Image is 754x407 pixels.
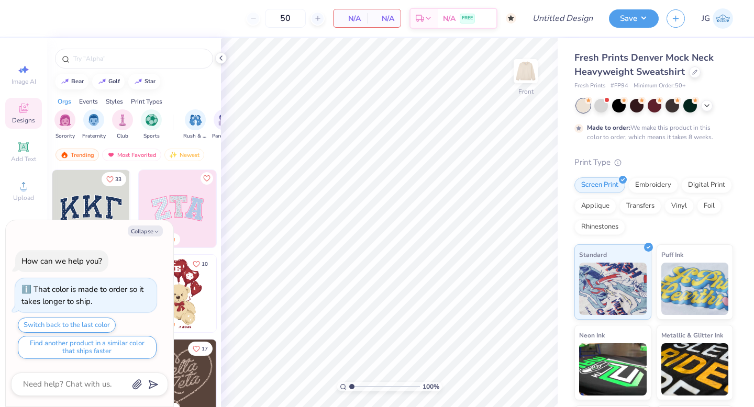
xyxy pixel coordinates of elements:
[634,82,686,91] span: Minimum Order: 50 +
[82,109,106,140] button: filter button
[340,13,361,24] span: N/A
[201,172,213,185] button: Like
[574,198,616,214] div: Applique
[190,114,202,126] img: Rush & Bid Image
[183,132,207,140] span: Rush & Bid
[183,109,207,140] button: filter button
[92,74,125,89] button: golf
[574,219,625,235] div: Rhinestones
[141,109,162,140] button: filter button
[702,8,733,29] a: JG
[72,53,206,64] input: Try "Alpha"
[55,74,88,89] button: bear
[117,114,128,126] img: Club Image
[169,151,178,159] img: Newest.gif
[146,114,158,126] img: Sports Image
[216,170,293,247] img: 5ee11766-d822-42f5-ad4e-763472bf8dcf
[574,82,605,91] span: Fresh Prints
[79,97,98,106] div: Events
[21,284,143,307] div: That color is made to order so it takes longer to ship.
[18,336,157,359] button: Find another product in a similar color that ships faster
[212,132,236,140] span: Parent's Weekend
[56,132,75,140] span: Sorority
[134,78,142,85] img: trend_line.gif
[587,123,630,132] strong: Made to order:
[661,343,729,395] img: Metallic & Glitter Ink
[71,78,84,84] div: bear
[112,109,133,140] button: filter button
[515,61,536,82] img: Front
[52,170,130,247] img: 3b9aba4f-e317-4aa7-a679-c95a879539bd
[60,151,69,159] img: trending.gif
[117,132,128,140] span: Club
[609,9,659,28] button: Save
[574,177,625,193] div: Screen Print
[681,177,732,193] div: Digital Print
[579,343,647,395] img: Neon Ink
[141,109,162,140] div: filter for Sports
[11,155,36,163] span: Add Text
[697,198,722,214] div: Foil
[82,109,106,140] div: filter for Fraternity
[713,8,733,29] img: Jazmin Gatus
[129,170,207,247] img: edfb13fc-0e43-44eb-bea2-bf7fc0dd67f9
[13,194,34,202] span: Upload
[139,170,216,247] img: 9980f5e8-e6a1-4b4a-8839-2b0e9349023c
[619,198,661,214] div: Transfers
[373,13,394,24] span: N/A
[18,318,116,333] button: Switch back to the last color
[202,262,208,267] span: 10
[188,342,213,356] button: Like
[661,263,729,315] img: Puff Ink
[579,249,607,260] span: Standard
[56,149,99,161] div: Trending
[462,15,473,22] span: FREE
[164,149,204,161] div: Newest
[128,225,163,236] button: Collapse
[218,114,230,126] img: Parent's Weekend Image
[423,382,439,391] span: 100 %
[145,78,156,84] div: star
[108,78,120,84] div: golf
[112,109,133,140] div: filter for Club
[139,255,216,332] img: 587403a7-0594-4a7f-b2bd-0ca67a3ff8dd
[202,346,208,352] span: 17
[58,97,71,106] div: Orgs
[61,78,69,85] img: trend_line.gif
[188,257,213,271] button: Like
[611,82,628,91] span: # FP94
[106,97,123,106] div: Styles
[579,330,605,341] span: Neon Ink
[131,97,162,106] div: Print Types
[107,151,115,159] img: most_fav.gif
[21,256,102,266] div: How can we help you?
[579,263,647,315] img: Standard
[661,249,683,260] span: Puff Ink
[98,78,106,85] img: trend_line.gif
[574,51,714,78] span: Fresh Prints Denver Mock Neck Heavyweight Sweatshirt
[88,114,99,126] img: Fraternity Image
[59,114,71,126] img: Sorority Image
[102,172,126,186] button: Like
[82,132,106,140] span: Fraternity
[265,9,306,28] input: – –
[183,109,207,140] div: filter for Rush & Bid
[664,198,694,214] div: Vinyl
[212,109,236,140] div: filter for Parent's Weekend
[212,109,236,140] button: filter button
[143,132,160,140] span: Sports
[524,8,601,29] input: Untitled Design
[54,109,75,140] div: filter for Sorority
[12,116,35,125] span: Designs
[216,255,293,332] img: e74243e0-e378-47aa-a400-bc6bcb25063a
[128,74,160,89] button: star
[574,156,733,168] div: Print Type
[628,177,678,193] div: Embroidery
[587,123,716,142] div: We make this product in this color to order, which means it takes 8 weeks.
[702,13,710,25] span: JG
[443,13,456,24] span: N/A
[518,87,534,96] div: Front
[115,177,121,182] span: 33
[661,330,723,341] span: Metallic & Glitter Ink
[12,77,36,86] span: Image AI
